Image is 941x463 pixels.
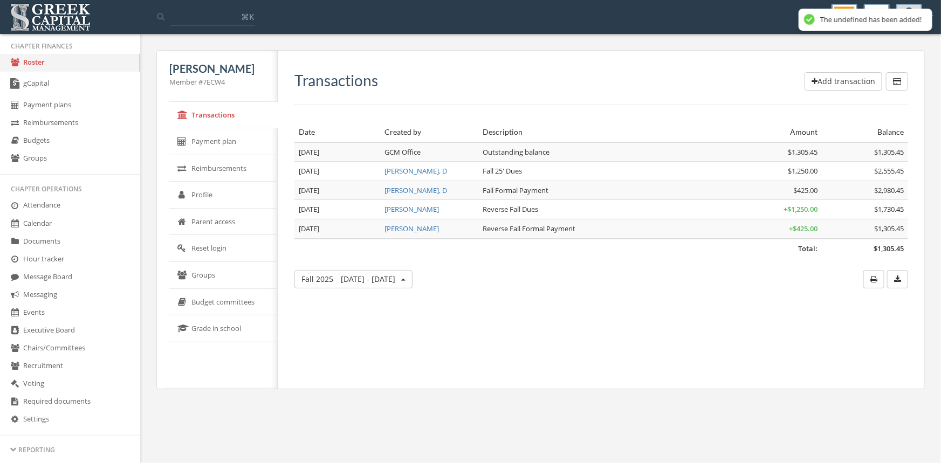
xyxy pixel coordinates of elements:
a: Groups [169,262,278,289]
a: Grade in school [169,315,278,342]
a: [PERSON_NAME], D [384,185,447,195]
td: Total: [294,239,822,258]
div: Member # [169,77,265,87]
span: $2,555.45 [874,166,904,176]
div: Amount [740,127,818,137]
a: Parent access [169,209,278,236]
span: 7ECW4 [203,77,225,87]
div: The undefined has been added! [820,15,922,24]
div: Reporting [11,445,129,454]
div: Description [483,127,732,137]
span: $1,305.45 [874,147,904,157]
td: [DATE] [294,200,380,219]
div: Date [299,127,376,137]
button: Add transaction [805,72,882,91]
td: [DATE] [294,162,380,181]
a: [PERSON_NAME], D [384,166,447,176]
a: Payment plan [169,128,278,155]
td: [DATE] [294,181,380,200]
button: Fall 2025[DATE] - [DATE] [294,270,413,288]
td: GCM Office [380,142,478,162]
a: Transactions [169,102,278,129]
a: Reimbursements [169,155,278,182]
span: $1,305.45 [788,147,818,157]
span: [PERSON_NAME] [169,62,255,75]
a: [PERSON_NAME] [384,204,439,214]
span: $1,305.45 [874,224,904,233]
span: $425.00 [794,185,818,195]
h3: Transactions [294,72,378,89]
a: Reset login [169,235,278,262]
span: + $425.00 [789,224,818,233]
span: $1,730.45 [874,204,904,214]
td: Outstanding balance [478,142,736,162]
div: Balance [827,127,904,137]
span: $2,980.45 [874,185,904,195]
a: Budget committees [169,289,278,316]
span: [DATE] - [DATE] [341,274,395,284]
span: Fall Formal Payment [483,185,548,195]
span: $1,250.00 [788,166,818,176]
span: Reverse Fall Formal Payment [483,224,575,233]
span: Reverse Fall Dues [483,204,538,214]
a: Profile [169,182,278,209]
td: [DATE] [294,142,380,162]
span: Fall 2025 [301,274,395,284]
div: Created by [384,127,474,137]
span: Fall 25' Dues [483,166,522,176]
td: [DATE] [294,219,380,239]
span: $1,305.45 [874,244,904,253]
span: + $1,250.00 [784,204,818,214]
span: ⌘K [241,11,254,22]
a: [PERSON_NAME] [384,224,439,233]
